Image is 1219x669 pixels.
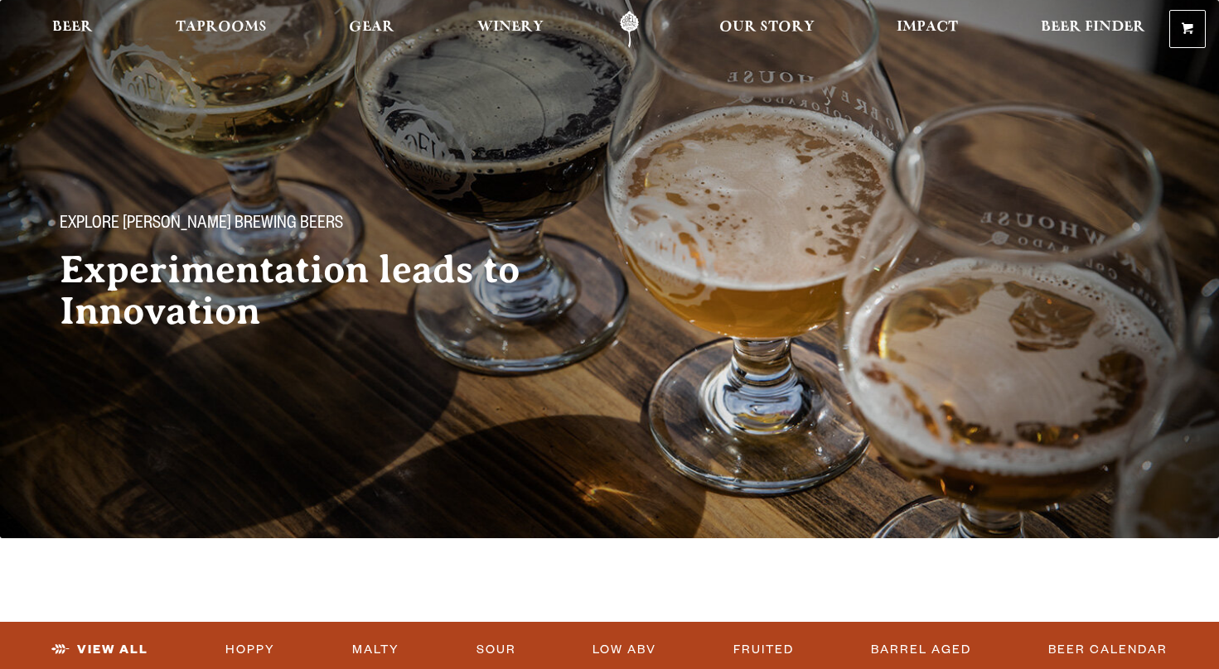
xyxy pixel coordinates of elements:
[864,631,978,669] a: Barrel Aged
[1042,631,1174,669] a: Beer Calendar
[897,21,958,34] span: Impact
[467,11,554,48] a: Winery
[45,631,155,669] a: View All
[338,11,405,48] a: Gear
[219,631,282,669] a: Hoppy
[470,631,523,669] a: Sour
[176,21,267,34] span: Taprooms
[52,21,93,34] span: Beer
[60,249,577,332] h2: Experimentation leads to Innovation
[477,21,544,34] span: Winery
[165,11,278,48] a: Taprooms
[60,214,343,236] span: Explore [PERSON_NAME] Brewing Beers
[346,631,406,669] a: Malty
[719,21,815,34] span: Our Story
[41,11,104,48] a: Beer
[586,631,663,669] a: Low ABV
[598,11,660,48] a: Odell Home
[727,631,801,669] a: Fruited
[349,21,394,34] span: Gear
[1041,21,1145,34] span: Beer Finder
[1030,11,1156,48] a: Beer Finder
[886,11,969,48] a: Impact
[709,11,825,48] a: Our Story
